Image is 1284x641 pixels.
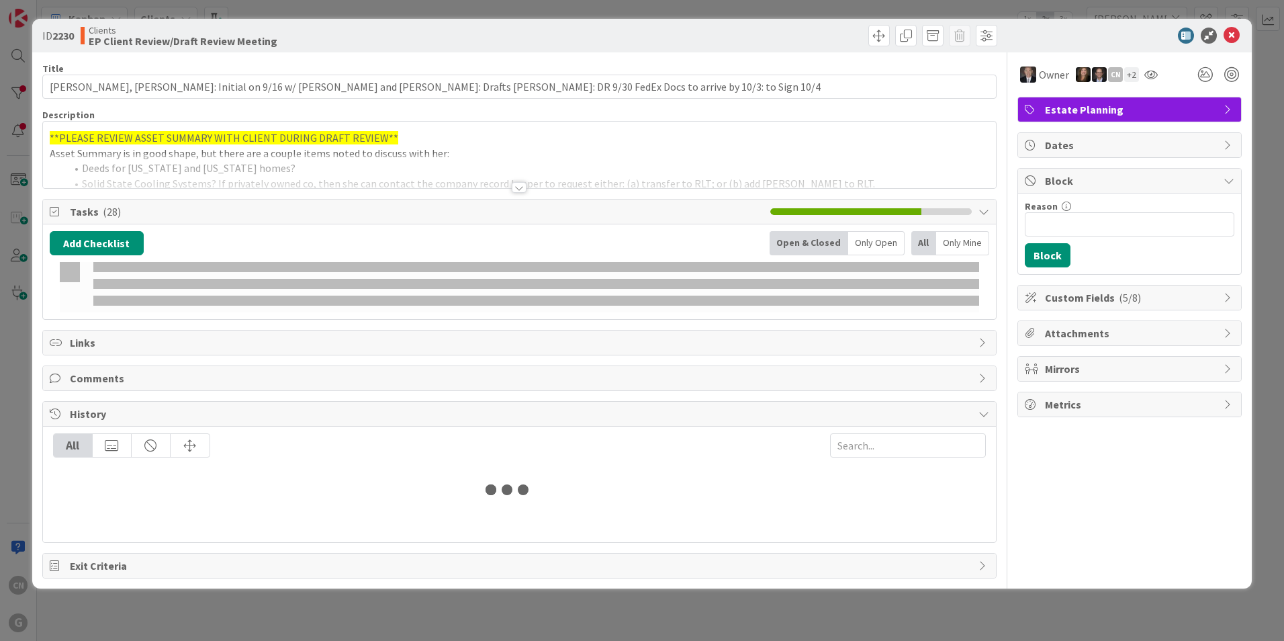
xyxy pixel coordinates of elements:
span: Metrics [1045,396,1217,413]
div: Open & Closed [770,231,848,255]
div: + 2 [1124,67,1139,82]
b: EP Client Review/Draft Review Meeting [89,36,277,46]
span: ID [42,28,74,44]
b: 2230 [52,29,74,42]
span: ( 5/8 ) [1119,291,1141,304]
span: Owner [1039,67,1069,83]
div: Only Mine [936,231,989,255]
span: Attachments [1045,325,1217,341]
span: Block [1045,173,1217,189]
p: Asset Summary is in good shape, but there are a couple items noted to discuss with her: [50,146,989,161]
div: All [911,231,936,255]
span: Comments [70,370,972,386]
input: Search... [830,433,986,458]
img: SB [1076,67,1091,82]
input: type card name here... [42,75,997,99]
span: Description [42,109,95,121]
span: ( 28 ) [103,205,121,218]
div: All [54,434,93,457]
span: Tasks [70,204,764,220]
span: Clients [89,25,277,36]
label: Reason [1025,200,1058,212]
button: Add Checklist [50,231,144,255]
span: Links [70,335,972,351]
div: CN [1108,67,1123,82]
span: Custom Fields [1045,290,1217,306]
div: Only Open [848,231,905,255]
img: JT [1092,67,1107,82]
span: Estate Planning [1045,101,1217,118]
label: Title [42,62,64,75]
span: Mirrors [1045,361,1217,377]
img: BG [1020,67,1036,83]
span: **PLEASE REVIEW ASSET SUMMARY WITH CLIENT DURING DRAFT REVIEW** [50,131,398,144]
span: History [70,406,972,422]
button: Block [1025,243,1070,267]
span: Exit Criteria [70,558,972,574]
span: Dates [1045,137,1217,153]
